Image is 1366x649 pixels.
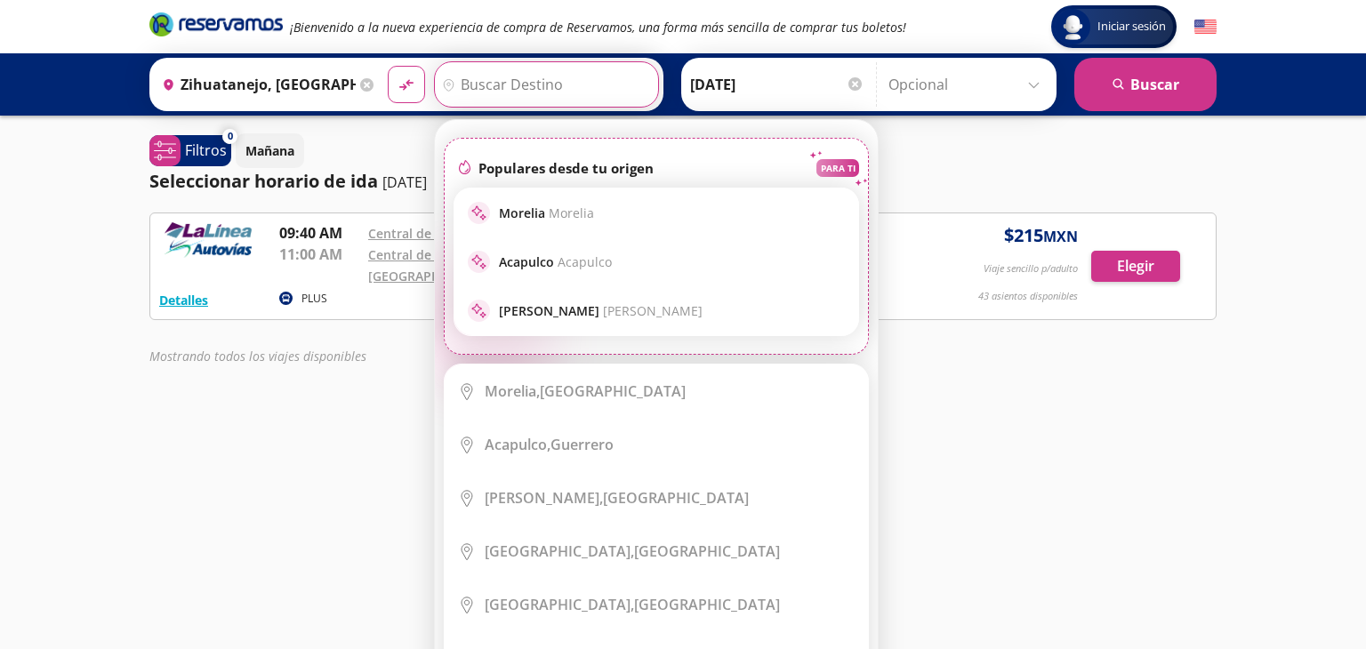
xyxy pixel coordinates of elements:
[149,135,231,166] button: 0Filtros
[485,488,749,508] div: [GEOGRAPHIC_DATA]
[478,159,654,177] p: Populares desde tu origen
[185,140,227,161] p: Filtros
[485,541,780,561] div: [GEOGRAPHIC_DATA]
[228,129,233,144] span: 0
[499,204,594,221] p: Morelia
[978,289,1078,304] p: 43 asientos disponibles
[485,435,614,454] div: Guerrero
[690,62,864,107] input: Elegir Fecha
[984,261,1078,276] p: Viaje sencillo p/adulto
[149,11,283,37] i: Brand Logo
[603,302,703,319] span: [PERSON_NAME]
[485,488,603,508] b: [PERSON_NAME],
[149,11,283,43] a: Brand Logo
[368,246,595,284] a: Central de Autobuses de [GEOGRAPHIC_DATA][PERSON_NAME]
[149,168,378,195] p: Seleccionar horario de ida
[558,253,612,270] span: Acapulco
[159,222,257,258] img: RESERVAMOS
[1091,251,1180,282] button: Elegir
[149,348,366,365] em: Mostrando todos los viajes disponibles
[279,222,359,244] p: 09:40 AM
[1090,18,1173,36] span: Iniciar sesión
[236,133,304,168] button: Mañana
[499,253,612,270] p: Acapulco
[888,62,1048,107] input: Opcional
[159,291,208,309] button: Detalles
[821,162,856,174] p: PARA TI
[155,62,356,107] input: Buscar Origen
[1004,222,1078,249] span: $ 215
[279,244,359,265] p: 11:00 AM
[301,291,327,307] p: PLUS
[1074,58,1217,111] button: Buscar
[485,595,780,614] div: [GEOGRAPHIC_DATA]
[499,302,703,319] p: [PERSON_NAME]
[1043,227,1078,246] small: MXN
[485,381,686,401] div: [GEOGRAPHIC_DATA]
[245,141,294,160] p: Mañana
[485,541,634,561] b: [GEOGRAPHIC_DATA],
[368,225,542,242] a: Central de Autobuses Ixtapa
[290,19,906,36] em: ¡Bienvenido a la nueva experiencia de compra de Reservamos, una forma más sencilla de comprar tus...
[1194,16,1217,38] button: English
[485,381,540,401] b: Morelia,
[382,172,427,193] p: [DATE]
[485,595,634,614] b: [GEOGRAPHIC_DATA],
[485,435,550,454] b: Acapulco,
[435,62,654,107] input: Buscar Destino
[549,204,594,221] span: Morelia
